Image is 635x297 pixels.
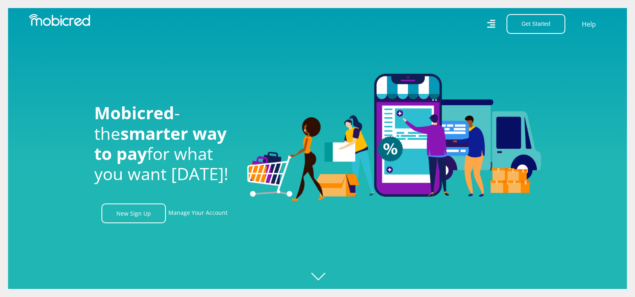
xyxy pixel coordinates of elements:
[507,14,565,34] button: Get Started
[94,101,174,124] span: Mobicred
[94,122,227,165] span: smarter way to pay
[247,74,541,201] img: Welcome to Mobicred
[101,204,166,223] a: New Sign Up
[29,14,90,26] img: Mobicred
[168,204,228,223] a: Manage Your Account
[581,19,596,29] a: Help
[94,103,235,184] h1: - the for what you want [DATE]!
